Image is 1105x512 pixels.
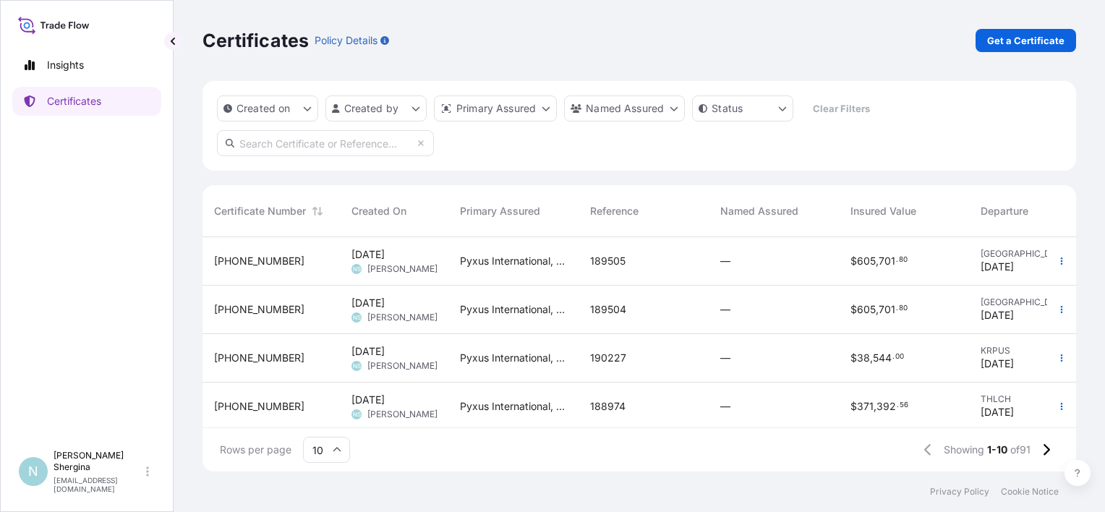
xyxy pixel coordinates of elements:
[460,351,567,365] span: Pyxus International, Inc.
[214,351,304,365] span: [PHONE_NUMBER]
[367,263,438,275] span: [PERSON_NAME]
[981,393,1066,405] span: THLCH
[870,353,873,363] span: ,
[590,351,626,365] span: 190227
[315,33,377,48] p: Policy Details
[801,97,882,120] button: Clear Filters
[12,51,161,80] a: Insights
[47,94,101,108] p: Certificates
[896,306,898,311] span: .
[874,401,876,411] span: ,
[460,399,567,414] span: Pyxus International, Inc.
[351,393,385,407] span: [DATE]
[220,443,291,457] span: Rows per page
[217,130,434,156] input: Search Certificate or Reference...
[590,302,626,317] span: 189504
[850,304,857,315] span: $
[351,344,385,359] span: [DATE]
[54,450,143,473] p: [PERSON_NAME] Shergina
[930,486,989,498] a: Privacy Policy
[720,204,798,218] span: Named Assured
[944,443,984,457] span: Showing
[344,101,399,116] p: Created by
[367,409,438,420] span: [PERSON_NAME]
[900,403,908,408] span: 56
[876,256,879,266] span: ,
[353,310,361,325] span: NS
[850,204,916,218] span: Insured Value
[367,360,438,372] span: [PERSON_NAME]
[850,256,857,266] span: $
[720,351,730,365] span: —
[325,95,427,121] button: createdBy Filter options
[899,306,908,311] span: 80
[857,401,874,411] span: 371
[876,401,896,411] span: 392
[813,101,870,116] p: Clear Filters
[590,254,626,268] span: 189505
[54,476,143,493] p: [EMAIL_ADDRESS][DOMAIN_NAME]
[214,254,304,268] span: [PHONE_NUMBER]
[214,302,304,317] span: [PHONE_NUMBER]
[720,302,730,317] span: —
[896,257,898,263] span: .
[981,260,1014,274] span: [DATE]
[590,204,639,218] span: Reference
[367,312,438,323] span: [PERSON_NAME]
[217,95,318,121] button: createdOn Filter options
[456,101,536,116] p: Primary Assured
[353,359,361,373] span: NS
[214,399,304,414] span: [PHONE_NUMBER]
[214,204,306,218] span: Certificate Number
[873,353,892,363] span: 544
[351,296,385,310] span: [DATE]
[895,354,904,359] span: 00
[1010,443,1031,457] span: of 91
[981,296,1066,308] span: [GEOGRAPHIC_DATA]
[850,353,857,363] span: $
[981,248,1066,260] span: [GEOGRAPHIC_DATA]
[353,262,361,276] span: NS
[434,95,557,121] button: distributor Filter options
[981,345,1066,357] span: KRPUS
[351,204,406,218] span: Created On
[987,443,1007,457] span: 1-10
[1001,486,1059,498] a: Cookie Notice
[712,101,743,116] p: Status
[876,304,879,315] span: ,
[857,304,876,315] span: 605
[987,33,1065,48] p: Get a Certificate
[12,87,161,116] a: Certificates
[981,405,1014,419] span: [DATE]
[892,354,895,359] span: .
[720,399,730,414] span: —
[879,304,895,315] span: 701
[28,464,38,479] span: N
[351,247,385,262] span: [DATE]
[720,254,730,268] span: —
[850,401,857,411] span: $
[879,256,895,266] span: 701
[460,254,567,268] span: Pyxus International, Inc.
[460,204,540,218] span: Primary Assured
[976,29,1076,52] a: Get a Certificate
[981,204,1028,218] span: Departure
[564,95,685,121] button: cargoOwner Filter options
[899,257,908,263] span: 80
[590,399,626,414] span: 188974
[981,308,1014,323] span: [DATE]
[202,29,309,52] p: Certificates
[236,101,291,116] p: Created on
[353,407,361,422] span: NS
[857,256,876,266] span: 605
[897,403,899,408] span: .
[857,353,870,363] span: 38
[981,357,1014,371] span: [DATE]
[692,95,793,121] button: certificateStatus Filter options
[47,58,84,72] p: Insights
[309,202,326,220] button: Sort
[586,101,664,116] p: Named Assured
[460,302,567,317] span: Pyxus International, Inc.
